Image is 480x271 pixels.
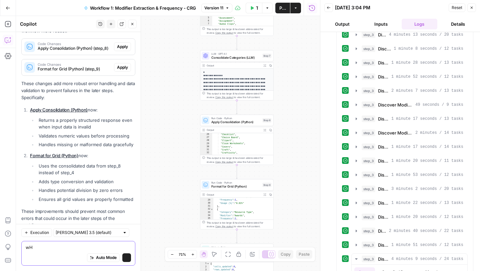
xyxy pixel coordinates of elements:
[114,63,131,72] button: Apply
[299,251,310,257] span: Paste
[87,253,120,262] button: Auto Mode
[200,152,212,155] div: 32
[352,29,467,40] button: 4 minutes 13 seconds / 20 tasks
[378,87,389,94] span: Discover Modifiers & Categories (LLM)
[391,242,463,248] span: 1 minute 51 seconds / 12 tasks
[362,73,375,80] span: step_3
[391,158,463,164] span: 1 minute 20 seconds / 11 tasks
[352,198,467,208] button: 1 minute 22 seconds / 13 tasks
[452,5,462,11] span: Reset
[207,262,209,265] span: Toggle code folding, rows 1 through 5
[246,3,262,13] button: Test Workflow
[391,116,463,122] span: 1 minute 17 seconds / 13 tasks
[389,228,463,234] span: 2 minutes 40 seconds / 22 tasks
[56,229,120,236] input: Claude Sonnet 3.5 (default)
[362,228,375,234] span: step_3
[200,202,213,205] div: 30
[37,196,135,203] li: Ensures all grid values are properly formatted
[352,99,467,110] button: 49 seconds / 9 tasks
[394,46,463,52] span: 1 minute 8 seconds / 12 tasks
[207,193,261,196] div: Output
[378,214,389,220] span: Discover Modifiers & Categories (LLM)
[215,96,233,99] span: Copy the output
[200,145,212,148] div: 30
[207,221,272,228] div: This output is too large & has been abbreviated for review. to view the full content.
[37,132,135,139] li: Validates numeric values before processing
[207,91,272,99] div: This output is too large & has been abbreviated for review. to view the full content.
[362,242,375,248] span: step_3
[200,139,212,142] div: 28
[30,230,49,236] span: Execution
[30,106,135,113] p: now:
[179,252,186,257] span: 71%
[207,64,261,67] div: Output
[200,214,213,217] div: 34
[26,244,131,251] textarea: w
[362,186,375,192] span: step_3
[211,119,261,124] span: Apply Consolidation (Python)
[378,129,413,136] span: Discover Modifiers & Categories (LLM)
[389,32,463,38] span: 4 minutes 13 seconds / 20 tasks
[21,228,52,237] button: Execution
[200,155,212,158] div: 33
[281,251,291,257] span: Copy
[378,172,389,178] span: Discover Modifiers & Categories (LLM)
[352,85,467,96] button: 2 minutes 7 seconds / 13 tasks
[236,100,237,114] g: Edge from step_7 to step_8
[362,144,375,150] span: step_3
[391,172,463,178] span: 1 minute 53 seconds / 12 tasks
[279,5,286,11] span: Publish
[117,64,128,70] span: Apply
[391,186,463,192] span: 3 minutes 2 seconds / 20 tasks
[391,60,463,66] span: 1 minute 28 seconds / 13 tasks
[37,141,135,148] li: Handles missing or malformed data gracefully
[352,184,467,194] button: 3 minutes 2 seconds / 20 tasks
[200,16,212,19] div: 5
[200,217,213,220] div: 35
[200,136,212,139] div: 27
[352,127,467,138] button: 2 minutes / 14 tasks
[391,214,463,220] span: 1 minute 20 seconds / 12 tasks
[211,245,260,249] span: Write to Grid
[117,44,128,50] span: Apply
[207,128,261,132] div: Output
[207,27,272,35] div: This output is too large & has been abbreviated for review. to view the full content.
[352,57,467,68] button: 1 minute 28 seconds / 13 tasks
[204,5,223,11] span: Version 11
[262,54,271,58] div: Step 7
[200,211,213,214] div: 33
[378,115,389,122] span: Discover Modifiers & Categories (LLM)
[362,214,375,220] span: step_3
[37,187,135,194] li: Handles potential division by zero errors
[352,43,467,54] button: 1 minute 8 seconds / 12 tasks
[236,36,237,49] g: Edge from step_4 to step_7
[211,116,261,120] span: Run Code · Python
[90,5,196,11] span: Workflow 1: Modifier Extraction & Frequency - CRG
[324,19,360,29] button: Output
[378,31,386,38] span: Discover Modifiers & Categories (LLM)
[262,118,271,122] div: Step 8
[391,256,463,262] span: 4 minutes 9 seconds / 24 tasks
[211,184,261,189] span: Format for Grid (Python)
[362,59,375,66] span: step_3
[207,156,272,164] div: This output is too large & has been abbreviated for review. to view the full content.
[215,161,233,164] span: Copy the output
[236,165,237,179] g: Edge from step_8 to step_9
[200,205,213,208] div: 31
[262,183,271,187] div: Step 9
[256,5,258,11] span: Test Workflow
[37,178,135,185] li: Adds type conversion and validation
[80,3,200,13] button: Workflow 1: Modifier Extraction & Frequency - CRG
[378,256,389,262] span: Discover Modifiers & Categories (LLM)
[30,153,78,158] a: Format for Grid (Python)
[215,225,233,228] span: Copy the output
[38,66,111,72] span: Format for Grid (Python) (step_9)
[378,144,389,150] span: Discover Modifiers & Categories (LLM)
[211,52,261,55] span: LLM · GPT-4.1
[402,19,438,29] button: Logs
[362,129,375,136] span: step_3
[37,163,135,176] li: Uses the consolidated data from step_8 instead of step_4
[352,254,467,264] button: 4 minutes 9 seconds / 24 tasks
[378,228,386,234] span: Discover Modifiers & Categories (LLM)
[278,250,293,259] button: Copy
